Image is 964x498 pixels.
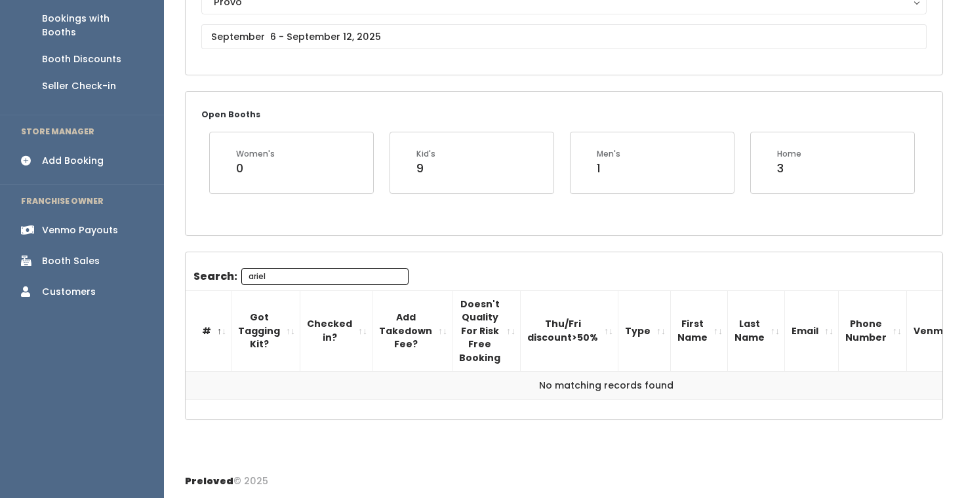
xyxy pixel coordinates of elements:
div: 9 [416,160,435,177]
th: Doesn't Quality For Risk Free Booking : activate to sort column ascending [452,290,521,372]
div: Men's [597,148,620,160]
div: © 2025 [185,464,268,488]
th: Phone Number: activate to sort column ascending [839,290,907,372]
th: First Name: activate to sort column ascending [671,290,728,372]
label: Search: [193,268,409,285]
div: Customers [42,285,96,299]
th: #: activate to sort column descending [186,290,231,372]
div: Bookings with Booths [42,12,143,39]
div: Women's [236,148,275,160]
th: Thu/Fri discount&gt;50%: activate to sort column ascending [521,290,618,372]
th: Last Name: activate to sort column ascending [728,290,785,372]
div: 1 [597,160,620,177]
div: Add Booking [42,154,104,168]
div: Kid's [416,148,435,160]
div: Home [777,148,801,160]
div: 0 [236,160,275,177]
div: Seller Check-in [42,79,116,93]
small: Open Booths [201,109,260,120]
input: September 6 - September 12, 2025 [201,24,927,49]
div: Booth Sales [42,254,100,268]
span: Preloved [185,474,233,488]
div: Venmo Payouts [42,223,118,237]
th: Type: activate to sort column ascending [618,290,671,372]
th: Add Takedown Fee?: activate to sort column ascending [372,290,452,372]
div: 3 [777,160,801,177]
input: Search: [241,268,409,285]
th: Checked in?: activate to sort column ascending [300,290,372,372]
div: Booth Discounts [42,52,121,66]
th: Got Tagging Kit?: activate to sort column ascending [231,290,300,372]
th: Email: activate to sort column ascending [785,290,839,372]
